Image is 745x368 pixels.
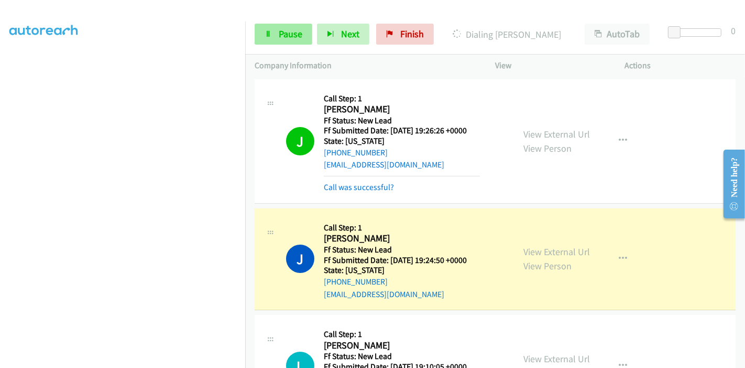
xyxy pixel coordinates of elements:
[523,353,590,365] a: View External Url
[731,24,736,38] div: 0
[376,24,434,45] a: Finish
[324,340,480,352] h2: [PERSON_NAME]
[324,277,388,287] a: [PHONE_NUMBER]
[673,28,721,37] div: Delay between calls (in seconds)
[279,28,302,40] span: Pause
[523,246,590,258] a: View External Url
[324,223,480,233] h5: Call Step: 1
[324,265,480,276] h5: State: [US_STATE]
[286,127,314,155] h1: J
[324,115,480,126] h5: Ff Status: New Lead
[495,59,606,72] p: View
[324,233,480,245] h2: [PERSON_NAME]
[324,148,388,157] a: [PHONE_NUMBER]
[625,59,736,72] p: Actions
[324,160,444,170] a: [EMAIL_ADDRESS][DOMAIN_NAME]
[324,125,480,136] h5: Ff Submitted Date: [DATE] 19:26:26 +0000
[523,260,572,272] a: View Person
[286,245,314,273] h1: J
[324,182,394,192] a: Call was successful?
[523,142,572,154] a: View Person
[715,142,745,226] iframe: Resource Center
[324,351,480,362] h5: Ff Status: New Lead
[585,24,650,45] button: AutoTab
[324,93,480,104] h5: Call Step: 1
[324,103,480,115] h2: [PERSON_NAME]
[317,24,369,45] button: Next
[523,128,590,140] a: View External Url
[400,28,424,40] span: Finish
[324,136,480,146] h5: State: [US_STATE]
[324,245,480,255] h5: Ff Status: New Lead
[324,329,480,340] h5: Call Step: 1
[448,27,566,41] p: Dialing [PERSON_NAME]
[255,59,476,72] p: Company Information
[255,24,312,45] a: Pause
[324,255,480,266] h5: Ff Submitted Date: [DATE] 19:24:50 +0000
[324,289,444,299] a: [EMAIL_ADDRESS][DOMAIN_NAME]
[341,28,359,40] span: Next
